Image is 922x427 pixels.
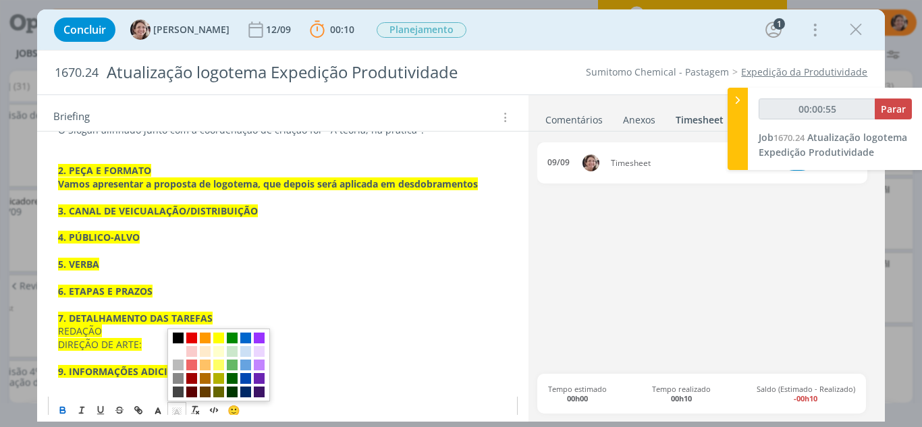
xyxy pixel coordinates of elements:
span: Briefing [53,109,90,126]
strong: 9. INFORMAÇÕES ADICIONAIS [58,365,198,378]
strong: 4. PÚBLICO-ALVO [58,231,140,244]
span: 🙂 [227,403,240,417]
button: Planejamento [376,22,467,38]
span: Saldo (Estimado - Realizado) [757,385,855,402]
button: Parar [875,98,912,119]
img: A [130,20,151,40]
span: 00:10 [330,23,354,36]
a: Job1670.24Atualização logotema Expedição Produtividade [759,131,907,159]
span: DIREÇÃO DE ARTE: [58,338,142,351]
a: Timesheet [675,107,724,127]
a: Comentários [545,107,603,127]
div: Atualização logotema Expedição Produtividade [101,56,523,89]
div: Anexos [623,113,655,127]
button: 00:10 [306,19,358,40]
div: 09/09 [547,158,570,167]
div: 12/09 [266,25,294,34]
strong: Vamos apresentar a proposta de logotema, que depois será aplicada em desdobramentos [58,177,478,190]
span: Tempo realizado [652,385,711,402]
span: REDAÇÃO [58,324,102,337]
b: -00h10 [794,393,817,403]
button: 🙂 [224,402,243,418]
span: 1670.24 [774,132,805,144]
strong: 3. CANAL DE VEICUALAÇÃO/DISTRIBUIÇÃO [58,204,258,217]
span: Parar [881,103,906,115]
strong: 2. PEÇA E FORMATO [58,164,151,177]
img: A [582,154,599,171]
a: Expedição da Produtividade [741,65,867,78]
strong: 6. ETAPAS E PRAZOS [58,285,153,297]
a: Sumitomo Chemical - Pastagem [586,65,729,78]
button: 1 [763,19,784,40]
strong: 5. VERBA [58,258,99,271]
div: dialog [37,9,886,422]
span: Atualização logotema Expedição Produtividade [759,131,907,159]
strong: 7. DETALHAMENTO DAS TAREFAS [58,312,213,324]
b: 00h00 [567,393,588,403]
span: Planejamento [377,22,466,38]
span: 1670.24 [55,65,99,80]
span: Timesheet [605,159,767,167]
span: Cor do Texto [148,402,167,418]
button: A[PERSON_NAME] [130,20,229,40]
span: Cor de Fundo [167,402,186,418]
span: Concluir [63,24,106,35]
b: 00h10 [671,393,692,403]
span: [PERSON_NAME] [153,25,229,34]
button: Concluir [54,18,115,42]
span: Tempo estimado [548,385,607,402]
div: 1 [774,18,785,30]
